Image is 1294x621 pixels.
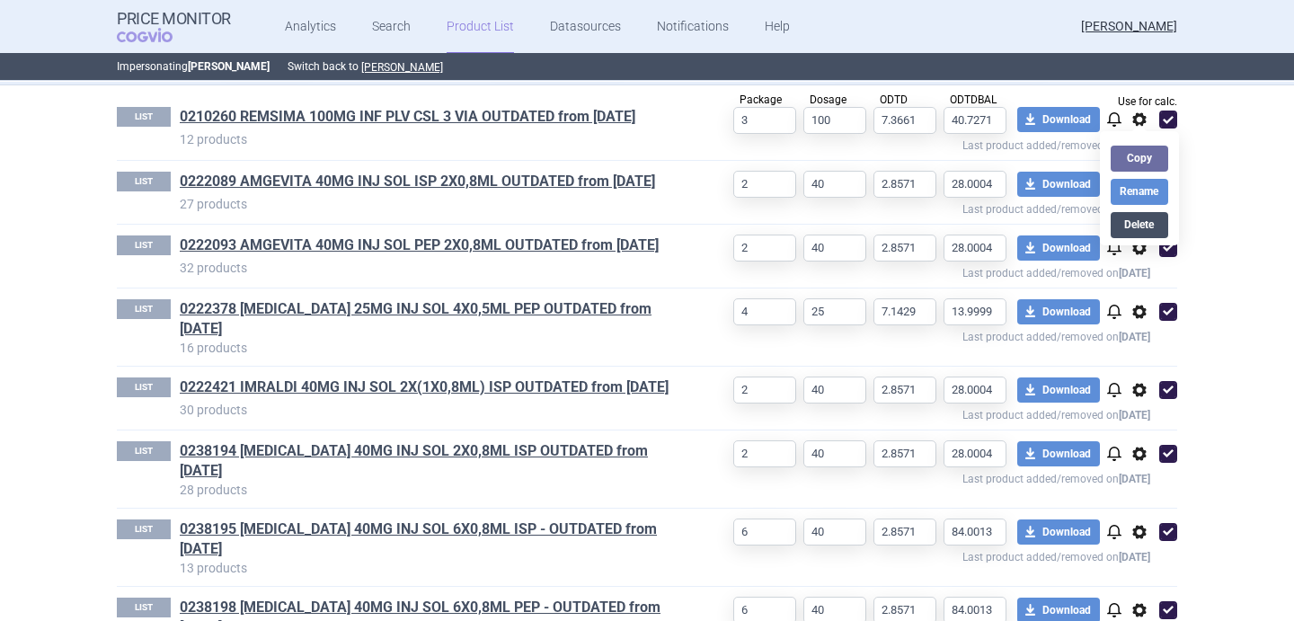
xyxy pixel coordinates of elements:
span: Use for calc. [1118,96,1177,107]
p: LIST [117,441,171,461]
p: 28 products [180,481,678,499]
strong: [DATE] [1119,551,1150,563]
span: COGVIO [117,28,198,42]
strong: [DATE] [1119,473,1150,485]
p: Last product added/removed on [678,546,1150,563]
a: 0222089 AMGEVITA 40MG INJ SOL ISP 2X0,8ML OUTDATED from [DATE] [180,172,655,191]
a: 0238194 [MEDICAL_DATA] 40MG INJ SOL 2X0,8ML ISP OUTDATED from [DATE] [180,441,678,481]
h1: 0222378 ENBREL 25MG INJ SOL 4X0,5ML PEP OUTDATED from 8.12.2021 [180,299,678,339]
a: 0238195 [MEDICAL_DATA] 40MG INJ SOL 6X0,8ML ISP - OUTDATED from [DATE] [180,519,678,559]
a: 0222421 IMRALDI 40MG INJ SOL 2X(1X0,8ML) ISP OUTDATED from [DATE] [180,377,669,397]
h1: 0238195 HULIO 40MG INJ SOL 6X0,8ML ISP - OUTDATED from 7.1.2020 [180,519,678,559]
button: Delete [1111,212,1168,238]
p: LIST [117,235,171,255]
p: LIST [117,299,171,319]
a: Price MonitorCOGVIO [117,10,231,44]
p: LIST [117,377,171,397]
button: Rename [1111,179,1168,205]
a: 0222378 [MEDICAL_DATA] 25MG INJ SOL 4X0,5ML PEP OUTDATED from [DATE] [180,299,678,339]
button: Copy [1111,146,1168,172]
strong: [PERSON_NAME] [188,60,270,73]
h1: 0222089 AMGEVITA 40MG INJ SOL ISP 2X0,8ML OUTDATED from 9.2.2022 [180,172,678,195]
p: Last product added/removed on [678,404,1150,421]
span: ODTD [880,93,908,106]
p: LIST [117,598,171,617]
p: Last product added/removed on [678,326,1150,343]
button: Download [1017,441,1100,466]
p: Last product added/removed on [678,468,1150,485]
button: Download [1017,299,1100,324]
button: Download [1017,107,1100,132]
strong: [DATE] [1119,331,1150,343]
h1: 0222421 IMRALDI 40MG INJ SOL 2X(1X0,8ML) ISP OUTDATED from 5.5.2023 [180,377,678,401]
p: 16 products [180,339,678,357]
p: 32 products [180,259,678,277]
p: 13 products [180,559,678,577]
h1: 0210260 REMSIMA 100MG INF PLV CSL 3 VIA OUTDATED from 3.8.2022 [180,107,678,130]
span: ODTDBAL [950,93,997,106]
h1: 0238194 HULIO 40MG INJ SOL 2X0,8ML ISP OUTDATED from 8.6.2020 [180,441,678,481]
span: Dosage [810,93,846,106]
strong: [DATE] [1119,267,1150,279]
a: 0222093 AMGEVITA 40MG INJ SOL PEP 2X0,8ML OUTDATED from [DATE] [180,235,659,255]
p: Last product added/removed on [678,135,1150,152]
button: Download [1017,519,1100,545]
h1: 0222093 AMGEVITA 40MG INJ SOL PEP 2X0,8ML OUTDATED from 9.2.2022 [180,235,678,259]
p: 27 products [180,195,678,213]
button: Download [1017,377,1100,403]
p: 12 products [180,130,678,148]
p: Last product added/removed on [678,262,1150,279]
button: [PERSON_NAME] [361,60,443,75]
button: Download [1017,172,1100,197]
p: LIST [117,172,171,191]
strong: Price Monitor [117,10,231,28]
a: 0210260 REMSIMA 100MG INF PLV CSL 3 VIA OUTDATED from [DATE] [180,107,635,127]
strong: [DATE] [1119,409,1150,421]
p: Impersonating Switch back to [117,53,1177,80]
p: LIST [117,107,171,127]
p: LIST [117,519,171,539]
p: 30 products [180,401,678,419]
button: Download [1017,235,1100,261]
p: Last product added/removed on [678,199,1150,216]
span: Package [740,93,782,106]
